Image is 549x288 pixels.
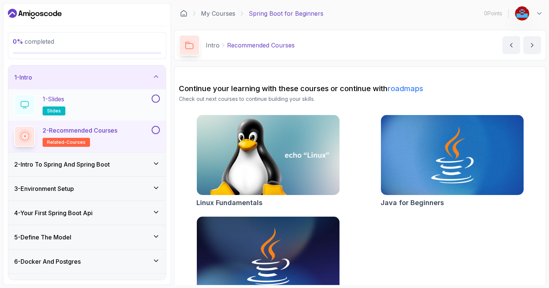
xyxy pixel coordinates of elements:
h2: Continue your learning with these courses or continue with [179,83,541,94]
button: previous content [502,36,520,54]
button: 3-Environment Setup [8,177,166,201]
p: Intro [206,41,220,50]
a: roadmaps [388,84,423,93]
button: 5-Define The Model [8,225,166,249]
span: related-courses [47,139,86,145]
p: 2 - Recommended Courses [43,126,117,135]
button: 2-Intro To Spring And Spring Boot [8,152,166,176]
p: Recommended Courses [227,41,295,50]
a: Dashboard [8,8,62,20]
h3: 3 - Environment Setup [14,184,74,193]
h2: Linux Fundamentals [196,198,263,208]
img: Java for Beginners card [381,115,524,195]
button: 4-Your First Spring Boot Api [8,201,166,225]
button: user profile image [515,6,543,21]
h2: Java for Beginners [381,198,444,208]
span: slides [47,108,61,114]
a: My Courses [201,9,235,18]
button: 6-Docker And Postgres [8,250,166,273]
h3: 6 - Docker And Postgres [14,257,81,266]
h3: 1 - Intro [14,73,32,82]
p: 1 - Slides [43,95,64,103]
span: completed [13,38,54,45]
span: 0 % [13,38,23,45]
p: 0 Points [484,10,502,17]
button: next content [523,36,541,54]
button: 2-Recommended Coursesrelated-courses [14,126,160,147]
a: Linux Fundamentals cardLinux Fundamentals [196,115,340,208]
img: user profile image [515,6,529,21]
button: 1-Slidesslides [14,95,160,115]
h3: 2 - Intro To Spring And Spring Boot [14,160,110,169]
h3: 5 - Define The Model [14,233,71,242]
button: 1-Intro [8,65,166,89]
a: Java for Beginners cardJava for Beginners [381,115,524,208]
img: Linux Fundamentals card [197,115,339,195]
a: Dashboard [180,10,187,17]
p: Spring Boot for Beginners [249,9,323,18]
p: Check out next courses to continue building your skills. [179,95,541,103]
h3: 4 - Your First Spring Boot Api [14,208,93,217]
